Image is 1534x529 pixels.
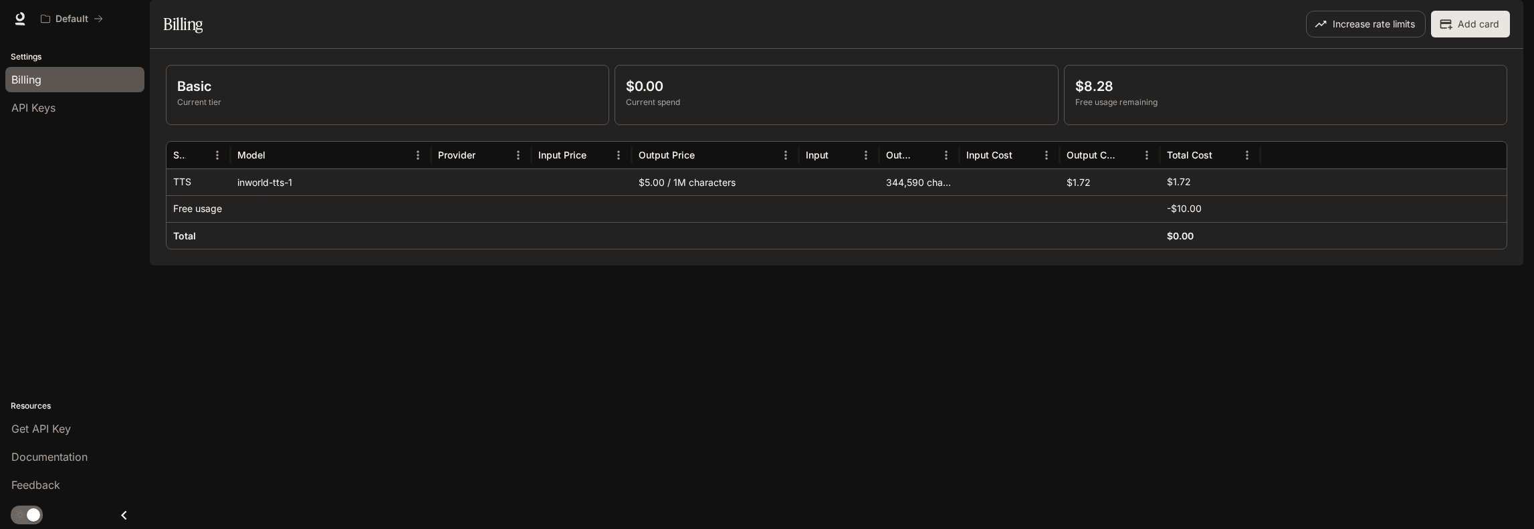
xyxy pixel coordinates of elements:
div: Input [806,149,829,161]
div: $1.72 [1060,169,1160,195]
div: Service [173,149,186,161]
button: Sort [1014,145,1034,165]
div: inworld-tts-1 [231,169,431,195]
h1: Billing [163,11,203,37]
div: Input Price [538,149,586,161]
div: Output Cost [1067,149,1115,161]
p: Current spend [626,96,1047,108]
button: Increase rate limits [1306,11,1426,37]
p: $1.72 [1167,175,1191,189]
p: Basic [177,76,598,96]
button: Sort [267,145,287,165]
button: Sort [830,145,850,165]
div: 344,590 characters [879,169,960,195]
button: Menu [776,145,796,165]
p: Current tier [177,96,598,108]
button: Sort [477,145,497,165]
p: Free usage remaining [1075,96,1496,108]
button: Add card [1431,11,1510,37]
div: Total Cost [1167,149,1212,161]
p: -$10.00 [1167,202,1202,215]
button: Menu [856,145,876,165]
p: Default [56,13,88,25]
button: Menu [207,145,227,165]
div: Model [237,149,265,161]
button: Sort [696,145,716,165]
p: Free usage [173,202,222,215]
h6: Total [173,229,196,243]
div: Input Cost [966,149,1012,161]
button: Sort [1214,145,1234,165]
h6: $0.00 [1167,229,1194,243]
button: Menu [936,145,956,165]
div: $5.00 / 1M characters [632,169,799,195]
button: Menu [1237,145,1257,165]
div: Output [886,149,915,161]
p: TTS [173,175,191,189]
button: Menu [609,145,629,165]
button: Menu [508,145,528,165]
button: All workspaces [35,5,109,32]
button: Menu [1036,145,1057,165]
div: Output Price [639,149,695,161]
button: Menu [1137,145,1157,165]
button: Sort [588,145,608,165]
p: $8.28 [1075,76,1496,96]
button: Sort [916,145,936,165]
p: $0.00 [626,76,1047,96]
button: Menu [408,145,428,165]
button: Sort [187,145,207,165]
button: Sort [1117,145,1137,165]
div: Provider [438,149,475,161]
